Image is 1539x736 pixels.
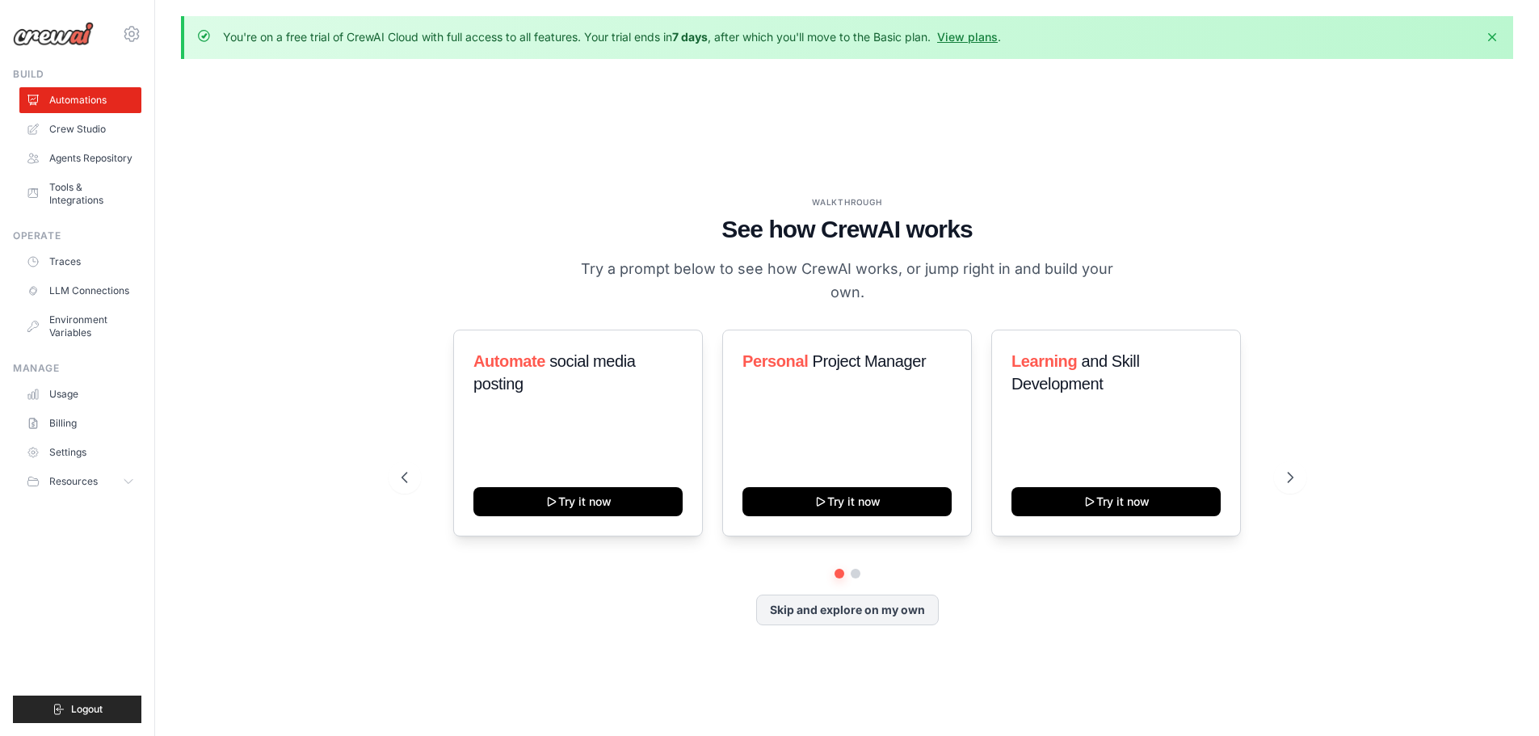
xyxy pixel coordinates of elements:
[13,696,141,723] button: Logout
[756,595,939,625] button: Skip and explore on my own
[576,257,1119,305] p: Try a prompt below to see how CrewAI works, or jump right in and build your own.
[742,352,808,370] span: Personal
[1011,487,1221,516] button: Try it now
[473,487,683,516] button: Try it now
[19,278,141,304] a: LLM Connections
[19,410,141,436] a: Billing
[13,68,141,81] div: Build
[473,352,545,370] span: Automate
[812,352,926,370] span: Project Manager
[19,307,141,346] a: Environment Variables
[13,362,141,375] div: Manage
[672,30,708,44] strong: 7 days
[71,703,103,716] span: Logout
[402,196,1293,208] div: WALKTHROUGH
[19,381,141,407] a: Usage
[19,469,141,494] button: Resources
[1458,658,1539,736] iframe: Chat Widget
[19,87,141,113] a: Automations
[402,215,1293,244] h1: See how CrewAI works
[49,475,98,488] span: Resources
[19,249,141,275] a: Traces
[223,29,1001,45] p: You're on a free trial of CrewAI Cloud with full access to all features. Your trial ends in , aft...
[13,22,94,46] img: Logo
[19,175,141,213] a: Tools & Integrations
[19,145,141,171] a: Agents Repository
[19,439,141,465] a: Settings
[1011,352,1077,370] span: Learning
[19,116,141,142] a: Crew Studio
[473,352,636,393] span: social media posting
[742,487,952,516] button: Try it now
[13,229,141,242] div: Operate
[937,30,998,44] a: View plans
